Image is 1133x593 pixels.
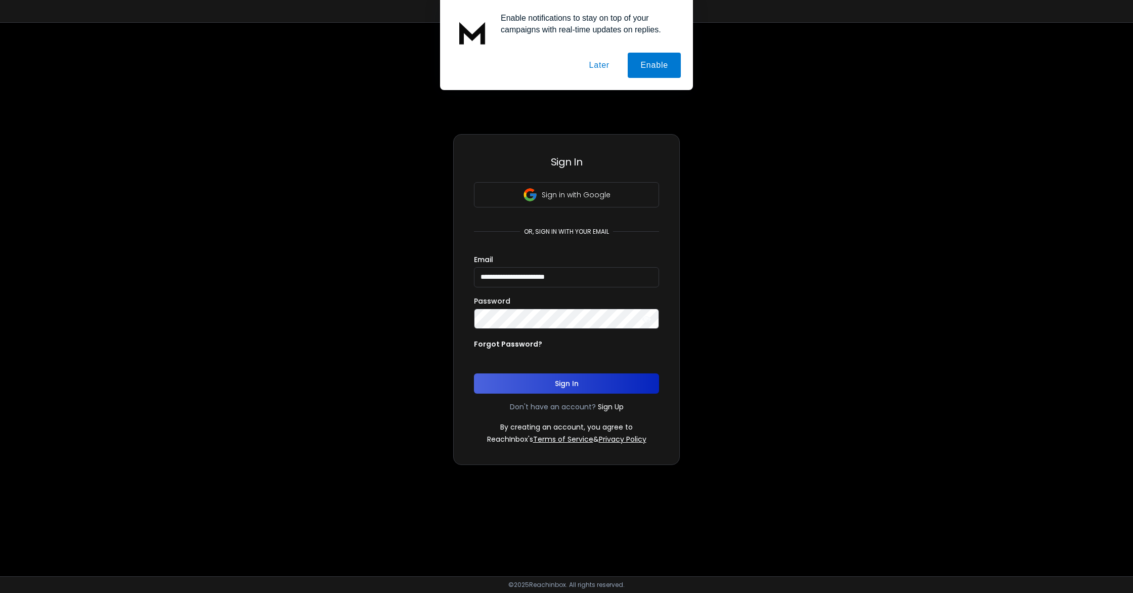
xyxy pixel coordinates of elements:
p: ReachInbox's & [487,434,646,444]
button: Later [576,53,622,78]
button: Sign in with Google [474,182,659,207]
label: Email [474,256,493,263]
button: Sign In [474,373,659,394]
h3: Sign In [474,155,659,169]
div: Enable notifications to stay on top of your campaigns with real-time updates on replies. [493,12,681,35]
p: Don't have an account? [510,402,596,412]
a: Terms of Service [533,434,593,444]
p: Forgot Password? [474,339,542,349]
p: or, sign in with your email [520,228,613,236]
p: By creating an account, you agree to [500,422,633,432]
p: Sign in with Google [542,190,611,200]
a: Privacy Policy [599,434,646,444]
a: Sign Up [598,402,624,412]
p: © 2025 Reachinbox. All rights reserved. [508,581,625,589]
img: notification icon [452,12,493,53]
button: Enable [628,53,681,78]
label: Password [474,298,510,305]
